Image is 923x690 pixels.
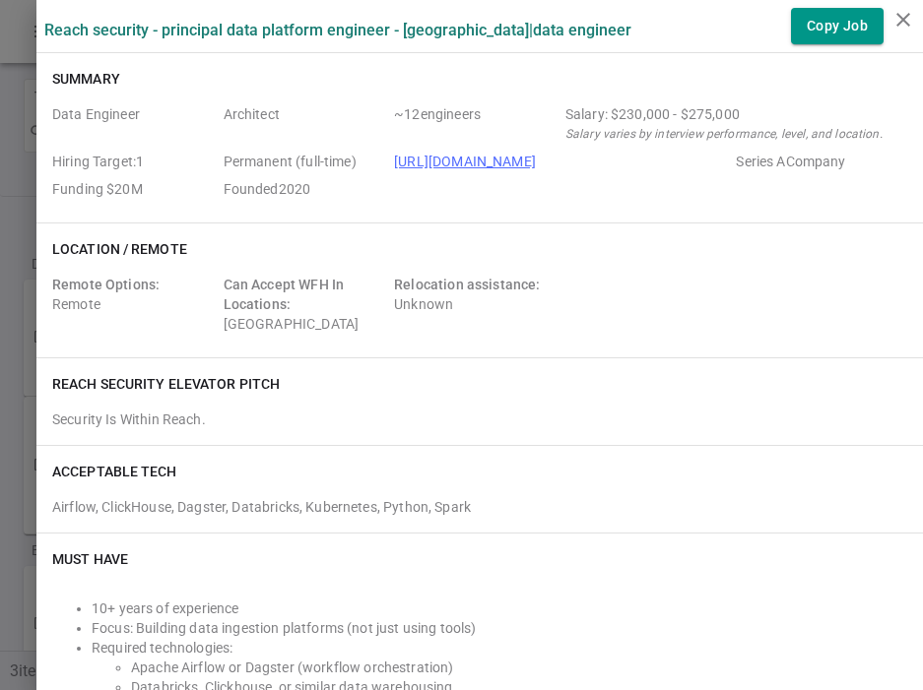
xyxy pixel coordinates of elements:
h6: ACCEPTABLE TECH [52,462,177,481]
i: close [891,8,915,31]
span: Team Count [394,104,558,144]
i: Salary varies by interview performance, level, and location. [565,127,883,141]
span: Roles [52,104,216,144]
div: Airflow, ClickHouse, Dagster, Databricks, Kubernetes, Python, Spark [52,489,907,517]
h6: Summary [52,69,120,89]
li: Apache Airflow or Dagster (workflow orchestration) [131,658,907,677]
label: Reach Security - Principal Data Platform Engineer - [GEOGRAPHIC_DATA] | Data Engineer [44,21,631,39]
button: Copy Job [791,8,884,44]
span: Remote Options: [52,277,160,292]
div: Unknown [394,275,558,334]
h6: Location / Remote [52,239,187,259]
span: Level [224,104,387,144]
li: Required technologies: [92,638,907,658]
span: Job Type [224,152,387,171]
li: 10+ years of experience [92,598,907,618]
li: Focus: Building data ingestion platforms (not just using tools) [92,618,907,638]
a: [URL][DOMAIN_NAME] [394,154,536,169]
span: Hiring Target [52,152,216,171]
span: Employer Founding [52,179,216,199]
div: Remote [52,275,216,334]
h6: Reach Security elevator pitch [52,374,280,394]
span: Can Accept WFH In Locations: [224,277,345,312]
div: Salary Range [565,104,899,124]
div: Security Is Within Reach. [52,409,907,429]
span: Employer Founded [224,179,387,199]
div: [GEOGRAPHIC_DATA] [224,275,387,334]
span: Employer Stage e.g. Series A [736,152,899,171]
h6: Must Have [52,549,128,569]
span: Company URL [394,152,728,171]
span: Relocation assistance: [394,277,540,292]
